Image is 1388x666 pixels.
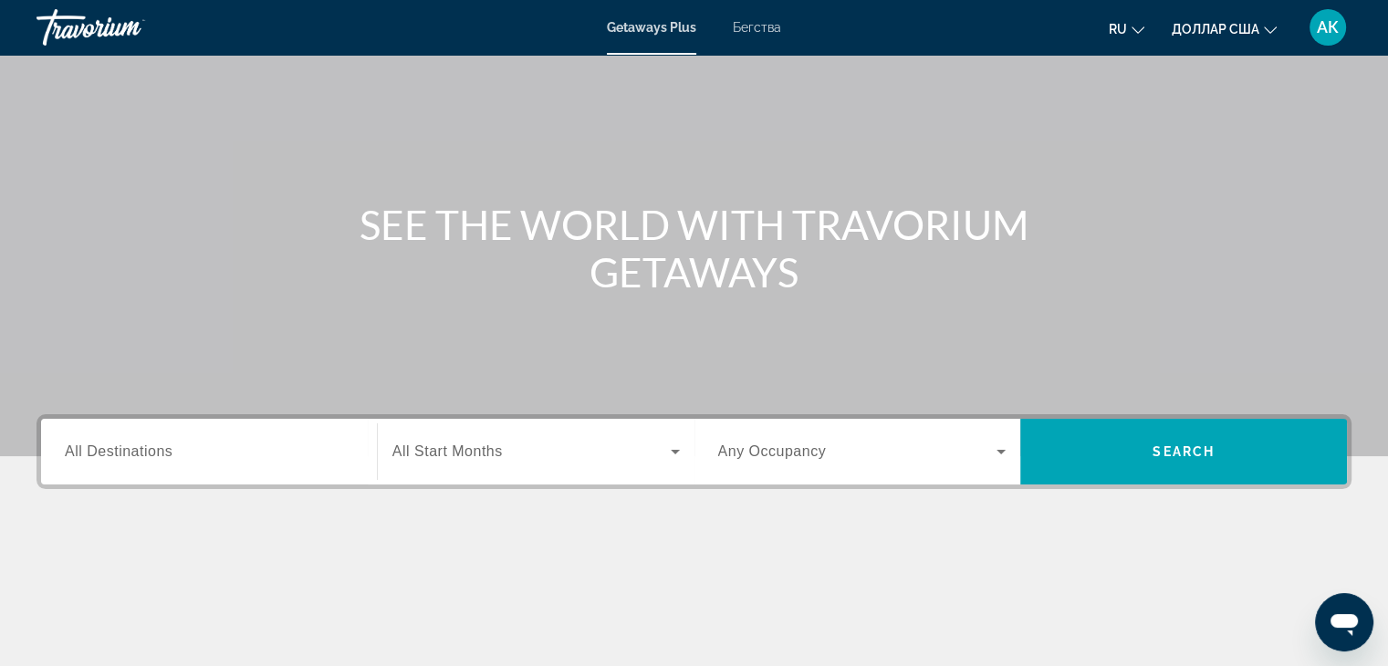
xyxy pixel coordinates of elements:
[1304,8,1351,47] button: Меню пользователя
[65,442,353,463] input: Выберите пункт назначения
[1315,593,1373,651] iframe: Кнопка запуска окна обмена сообщениями
[1172,16,1277,42] button: Изменить валюту
[718,443,827,459] span: Any Occupancy
[1020,419,1347,484] button: Поиск
[41,419,1347,484] div: Виджет поиска
[607,20,696,35] a: Getaways Plus
[392,443,503,459] span: All Start Months
[733,20,781,35] a: Бегства
[1172,22,1259,36] font: доллар США
[37,4,219,51] a: Травориум
[352,201,1037,296] h1: SEE THE WORLD WITH TRAVORIUM GETAWAYS
[1109,16,1144,42] button: Изменить язык
[1317,17,1339,36] font: АК
[1109,22,1127,36] font: ru
[1153,444,1215,459] span: Search
[65,443,172,459] span: All Destinations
